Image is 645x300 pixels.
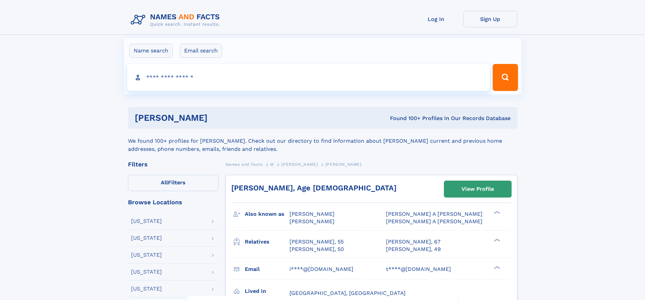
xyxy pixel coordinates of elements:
div: Browse Locations [128,199,219,205]
a: [PERSON_NAME], Age [DEMOGRAPHIC_DATA] [231,184,396,192]
a: [PERSON_NAME], 50 [289,246,344,253]
button: Search Button [493,64,518,91]
div: ❯ [492,238,500,242]
label: Name search [129,44,173,58]
a: [PERSON_NAME], 55 [289,238,344,246]
span: [GEOGRAPHIC_DATA], [GEOGRAPHIC_DATA] [289,290,406,296]
label: Email search [180,44,222,58]
div: ❯ [492,210,500,215]
h3: Email [245,263,289,275]
a: Names and Facts [225,160,263,168]
a: Sign Up [463,11,517,27]
h3: Relatives [245,236,289,248]
span: [PERSON_NAME] [289,211,335,217]
input: search input [127,64,490,91]
div: [US_STATE] [131,252,162,258]
span: [PERSON_NAME] [325,162,362,167]
a: View Profile [444,181,511,197]
img: Logo Names and Facts [128,11,225,29]
a: Log In [409,11,463,27]
a: [PERSON_NAME], 49 [386,246,441,253]
h3: Also known as [245,208,289,220]
a: [PERSON_NAME] [281,160,318,168]
span: All [161,179,168,186]
a: [PERSON_NAME], 67 [386,238,440,246]
span: [PERSON_NAME] [289,218,335,225]
div: Filters [128,161,219,167]
div: [US_STATE] [131,235,162,241]
span: [PERSON_NAME] A [PERSON_NAME] [386,218,482,225]
span: [PERSON_NAME] A [PERSON_NAME] [386,211,482,217]
div: [US_STATE] [131,269,162,275]
div: View Profile [461,181,494,197]
a: M [270,160,274,168]
h3: Lived in [245,285,289,297]
span: [PERSON_NAME] [281,162,318,167]
span: M [270,162,274,167]
h1: [PERSON_NAME] [135,114,299,122]
div: Found 100+ Profiles In Our Records Database [299,115,511,122]
div: ❯ [492,265,500,270]
div: [US_STATE] [131,218,162,224]
div: [US_STATE] [131,286,162,292]
label: Filters [128,175,219,191]
div: We found 100+ profiles for [PERSON_NAME]. Check out our directory to find information about [PERS... [128,129,517,153]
